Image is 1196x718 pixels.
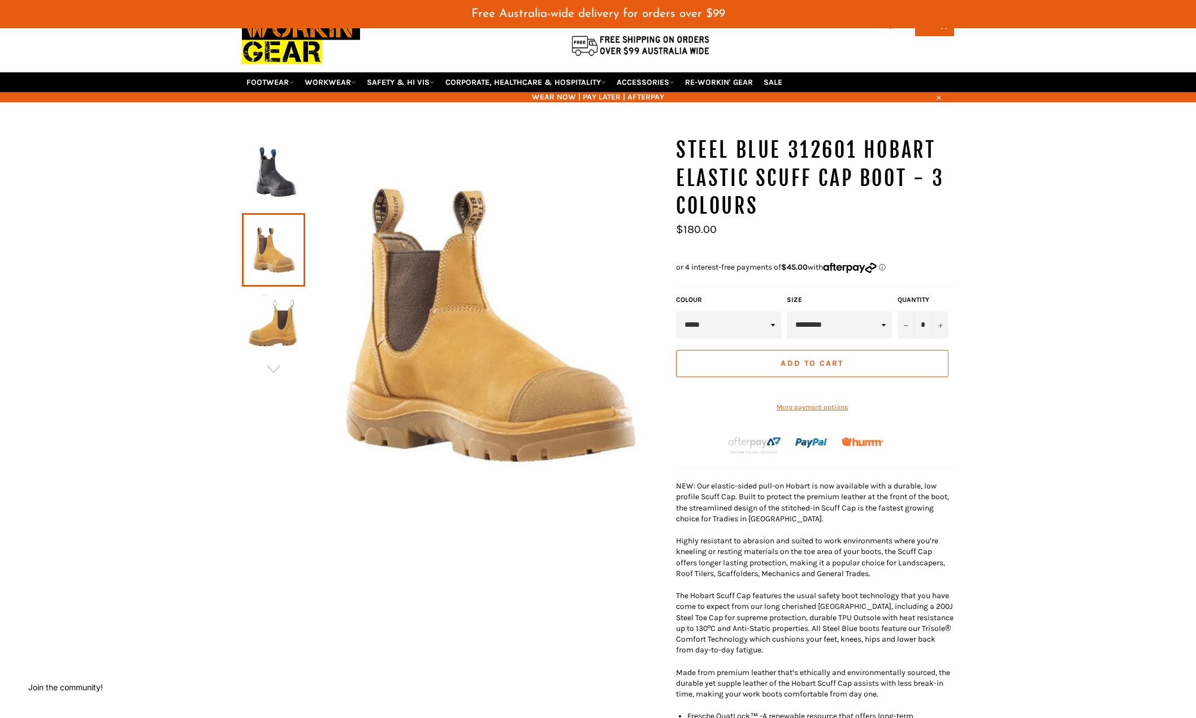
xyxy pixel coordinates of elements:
[931,312,948,339] button: Increase item quantity by one
[759,72,787,92] a: SALE
[441,72,610,92] a: CORPORATE, HEALTHCARE & HOSPITALITY
[676,403,948,412] a: More payment options
[681,72,757,92] a: RE-WORKIN' GEAR
[570,33,711,57] img: Flat $9.95 shipping Australia wide
[898,312,915,339] button: Reduce item quantity by one
[242,72,298,92] a: FOOTWEAR
[795,426,829,460] img: paypal.png
[727,435,782,455] img: Afterpay-Logo-on-dark-bg_large.png
[248,295,300,357] img: STEEL BLUE 312601 Hobart Elastic Scuff Cap Boot - 3 Colours - Workin' Gear
[300,72,361,92] a: WORKWEAR
[781,358,843,368] span: Add to Cart
[471,8,725,20] span: Free Australia-wide delivery for orders over $99
[242,92,954,102] span: WEAR NOW | PAY LATER | AFTERPAY
[676,590,954,656] p: The Hobart Scuff Cap features the usual safety boot technology that you have come to expect from ...
[676,350,948,377] button: Add to Cart
[676,535,954,579] p: Highly resistant to abrasion and suited to work environments where you’re kneeling or resting mat...
[676,223,717,236] span: $180.00
[842,438,883,446] img: Humm_core_logo_RGB-01_300x60px_small_195d8312-4386-4de7-b182-0ef9b6303a37.png
[612,72,679,92] a: ACCESSORIES
[305,136,665,513] img: STEEL BLUE 312601 Hobart Elastic Scuff Cap Boot - 3 Colours - Workin' Gear
[898,295,948,305] label: Quantity
[676,667,954,700] p: Made from premium leather that’s ethically and environmentally sourced, the durable yet supple le...
[676,136,954,220] h1: STEEL BLUE 312601 Hobart Elastic Scuff Cap Boot - 3 Colours
[362,72,439,92] a: SAFETY & HI VIS
[242,8,360,72] img: Workin Gear leaders in Workwear, Safety Boots, PPE, Uniforms. Australia's No.1 in Workwear
[248,143,300,205] img: STEEL BLUE 312601 Hobart Elastic Scuff Cap Boot - 3 Colours - Workin' Gear
[676,481,954,524] p: NEW: Our elastic-sided pull-on Hobart is now available with a durable, low profile Scuff Cap. Bui...
[787,295,892,305] label: Size
[676,295,781,305] label: COLOUR
[28,682,103,692] button: Join the community!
